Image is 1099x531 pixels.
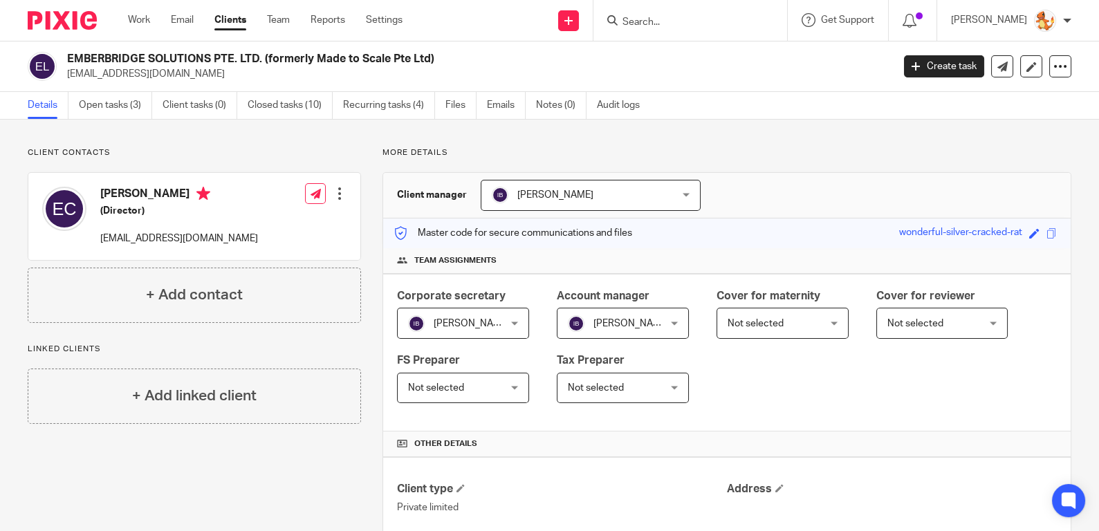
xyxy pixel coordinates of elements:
h4: [PERSON_NAME] [100,187,258,204]
img: Pixie [28,11,97,30]
h3: Client manager [397,188,467,202]
a: Client tasks (0) [163,92,237,119]
h4: + Add contact [146,284,243,306]
img: svg%3E [492,187,508,203]
span: Not selected [408,383,464,393]
a: Settings [366,13,403,27]
span: Account manager [557,290,649,301]
p: [PERSON_NAME] [951,13,1027,27]
p: Master code for secure communications and files [394,226,632,240]
img: svg%3E [28,52,57,81]
h4: Address [727,482,1057,496]
img: svg%3E [568,315,584,332]
a: Audit logs [597,92,650,119]
span: Not selected [568,383,624,393]
h5: (Director) [100,204,258,218]
a: Files [445,92,477,119]
span: Team assignments [414,255,497,266]
a: Details [28,92,68,119]
span: [PERSON_NAME] [517,190,593,200]
img: svg%3E [408,315,425,332]
i: Primary [196,187,210,201]
img: 278-2789894_pokemon-charmander-vector.png [1034,10,1056,32]
span: [PERSON_NAME] [593,319,669,328]
span: FS Preparer [397,355,460,366]
span: Corporate secretary [397,290,506,301]
p: More details [382,147,1071,158]
a: Reports [311,13,345,27]
a: Create task [904,55,984,77]
a: Closed tasks (10) [248,92,333,119]
p: Private limited [397,501,727,514]
p: Client contacts [28,147,361,158]
span: Tax Preparer [557,355,625,366]
a: Notes (0) [536,92,587,119]
a: Clients [214,13,246,27]
a: Emails [487,92,526,119]
a: Open tasks (3) [79,92,152,119]
a: Recurring tasks (4) [343,92,435,119]
span: Other details [414,438,477,449]
p: Linked clients [28,344,361,355]
h4: + Add linked client [132,385,257,407]
span: [PERSON_NAME] [434,319,510,328]
h4: Client type [397,482,727,496]
span: Cover for maternity [717,290,820,301]
span: Get Support [821,15,874,25]
input: Search [621,17,746,29]
div: wonderful-silver-cracked-rat [899,225,1022,241]
h2: EMBERBRIDGE SOLUTIONS PTE. LTD. (formerly Made to Scale Pte Ltd) [67,52,720,66]
img: svg%3E [42,187,86,231]
p: [EMAIL_ADDRESS][DOMAIN_NAME] [67,67,883,81]
span: Not selected [887,319,943,328]
span: Cover for reviewer [876,290,975,301]
p: [EMAIL_ADDRESS][DOMAIN_NAME] [100,232,258,245]
a: Email [171,13,194,27]
a: Team [267,13,290,27]
span: Not selected [728,319,784,328]
a: Work [128,13,150,27]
